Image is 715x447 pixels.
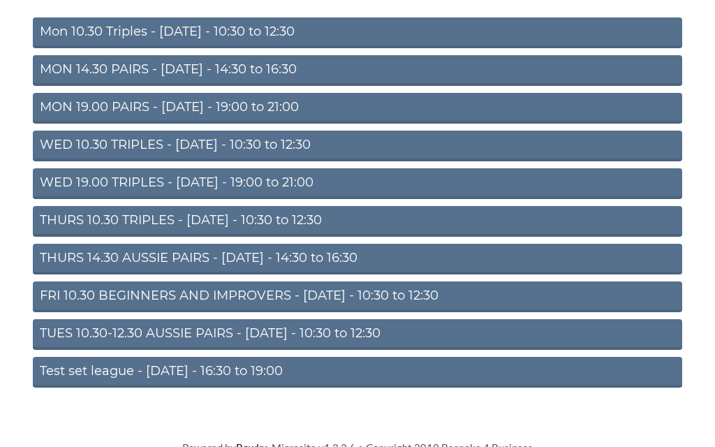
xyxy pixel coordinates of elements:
[33,206,682,237] a: THURS 10.30 TRIPLES - [DATE] - 10:30 to 12:30
[33,17,682,48] a: Mon 10.30 Triples - [DATE] - 10:30 to 12:30
[33,281,682,312] a: FRI 10.30 BEGINNERS AND IMPROVERS - [DATE] - 10:30 to 12:30
[33,55,682,86] a: MON 14.30 PAIRS - [DATE] - 14:30 to 16:30
[33,319,682,350] a: TUES 10.30-12.30 AUSSIE PAIRS - [DATE] - 10:30 to 12:30
[33,357,682,388] a: Test set league - [DATE] - 16:30 to 19:00
[33,93,682,124] a: MON 19.00 PAIRS - [DATE] - 19:00 to 21:00
[33,168,682,199] a: WED 19.00 TRIPLES - [DATE] - 19:00 to 21:00
[33,131,682,161] a: WED 10.30 TRIPLES - [DATE] - 10:30 to 12:30
[33,244,682,274] a: THURS 14.30 AUSSIE PAIRS - [DATE] - 14:30 to 16:30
